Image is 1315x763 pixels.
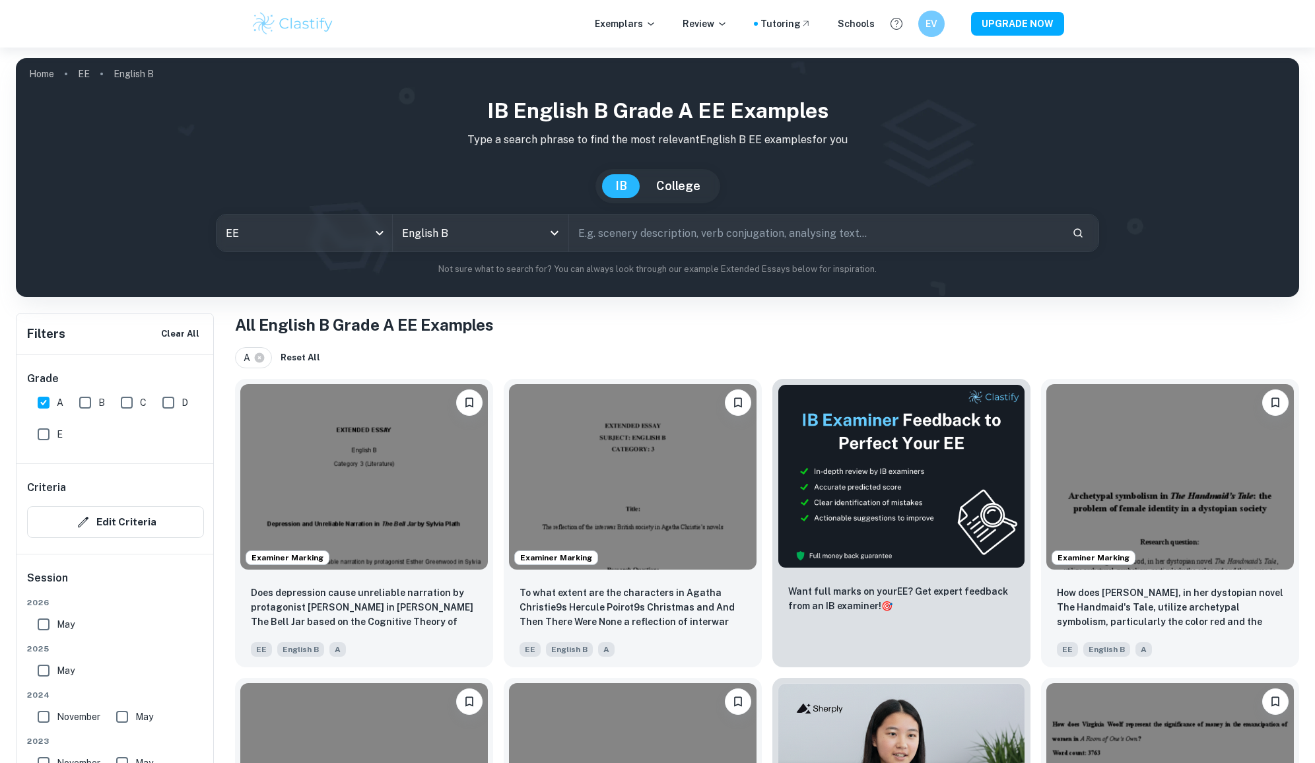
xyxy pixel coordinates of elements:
[251,11,335,37] img: Clastify logo
[29,65,54,83] a: Home
[595,17,656,31] p: Exemplars
[546,642,593,657] span: English B
[598,642,615,657] span: A
[57,710,100,724] span: November
[509,384,757,570] img: English B EE example thumbnail: To what extent are the characters in Aga
[1262,389,1289,416] button: Bookmark
[456,389,483,416] button: Bookmark
[1135,642,1152,657] span: A
[1067,222,1089,244] button: Search
[27,643,204,655] span: 2025
[57,395,63,410] span: A
[78,65,90,83] a: EE
[1057,585,1283,630] p: How does Margaret Atwood, in her dystopian novel The Handmaid's Tale, utilize archetypal symbolis...
[251,585,477,630] p: Does depression cause unreliable narration by protagonist Esther Greenwood in Sylvia Plath’s The ...
[569,215,1062,251] input: E.g. scenery description, verb conjugation, analysing text...
[27,506,204,538] button: Edit Criteria
[251,642,272,657] span: EE
[1083,642,1130,657] span: English B
[244,350,256,365] span: A
[235,379,493,667] a: Examiner MarkingBookmarkDoes depression cause unreliable narration by protagonist Esther Greenwoo...
[725,688,751,715] button: Bookmark
[1057,642,1078,657] span: EE
[971,12,1064,36] button: UPGRADE NOW
[57,663,75,678] span: May
[329,642,346,657] span: A
[881,601,893,611] span: 🎯
[504,379,762,667] a: Examiner MarkingBookmarkTo what extent are the characters in Agatha Christie9s Hercule Poirot9s C...
[520,642,541,657] span: EE
[246,552,329,564] span: Examiner Marking
[643,174,714,198] button: College
[788,584,1015,613] p: Want full marks on your EE ? Get expert feedback from an IB examiner!
[27,597,204,609] span: 2026
[27,325,65,343] h6: Filters
[545,224,564,242] button: Open
[838,17,875,31] a: Schools
[57,617,75,632] span: May
[515,552,597,564] span: Examiner Marking
[26,95,1289,127] h1: IB English B Grade A EE examples
[778,384,1025,568] img: Thumbnail
[240,384,488,570] img: English B EE example thumbnail: Does depression cause unreliable narrati
[235,347,272,368] div: A
[182,395,188,410] span: D
[683,17,727,31] p: Review
[772,379,1030,667] a: ThumbnailWant full marks on yourEE? Get expert feedback from an IB examiner!
[602,174,640,198] button: IB
[27,480,66,496] h6: Criteria
[760,17,811,31] a: Tutoring
[924,17,939,31] h6: EV
[217,215,392,251] div: EE
[277,642,324,657] span: English B
[1041,379,1299,667] a: Examiner MarkingBookmarkHow does Margaret Atwood, in her dystopian novel The Handmaid's Tale, uti...
[114,67,154,81] p: English B
[725,389,751,416] button: Bookmark
[235,313,1299,337] h1: All English B Grade A EE Examples
[27,570,204,597] h6: Session
[277,348,323,368] button: Reset All
[140,395,147,410] span: C
[158,324,203,344] button: Clear All
[135,710,153,724] span: May
[57,427,63,442] span: E
[27,689,204,701] span: 2024
[26,263,1289,276] p: Not sure what to search for? You can always look through our example Extended Essays below for in...
[26,132,1289,148] p: Type a search phrase to find the most relevant English B EE examples for you
[98,395,105,410] span: B
[885,13,908,35] button: Help and Feedback
[520,585,746,630] p: To what extent are the characters in Agatha Christie9s Hercule Poirot9s Christmas and And Then Th...
[1052,552,1135,564] span: Examiner Marking
[27,735,204,747] span: 2023
[1262,688,1289,715] button: Bookmark
[918,11,945,37] button: EV
[1046,384,1294,570] img: English B EE example thumbnail: How does Margaret Atwood, in her dystopi
[456,688,483,715] button: Bookmark
[27,371,204,387] h6: Grade
[16,58,1299,297] img: profile cover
